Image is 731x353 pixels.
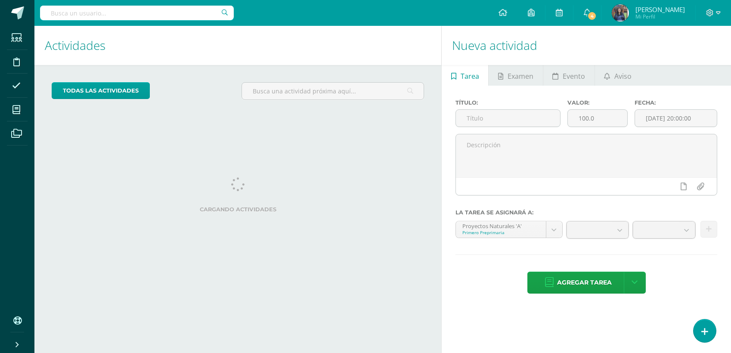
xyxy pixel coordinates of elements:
input: Fecha de entrega [635,110,717,127]
h1: Actividades [45,26,431,65]
span: Aviso [614,66,632,87]
input: Busca un usuario... [40,6,234,20]
div: Primero Preprimaria [462,229,539,235]
img: 97de3abe636775f55b96517d7f939dce.png [612,4,629,22]
a: Tarea [442,65,488,86]
a: Proyectos Naturales 'A'Primero Preprimaria [456,221,562,238]
a: Aviso [595,65,641,86]
span: 4 [587,11,597,21]
label: Valor: [567,99,628,106]
a: Examen [489,65,542,86]
label: La tarea se asignará a: [455,209,717,216]
a: Evento [543,65,595,86]
span: Tarea [461,66,479,87]
span: Agregar tarea [557,272,612,293]
label: Cargando actividades [52,206,424,213]
span: Examen [508,66,533,87]
input: Busca una actividad próxima aquí... [242,83,424,99]
span: Mi Perfil [635,13,685,20]
label: Fecha: [635,99,717,106]
a: todas las Actividades [52,82,150,99]
span: [PERSON_NAME] [635,5,685,14]
input: Título [456,110,560,127]
div: Proyectos Naturales 'A' [462,221,539,229]
h1: Nueva actividad [452,26,721,65]
input: Puntos máximos [568,110,627,127]
label: Título: [455,99,561,106]
span: Evento [563,66,585,87]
